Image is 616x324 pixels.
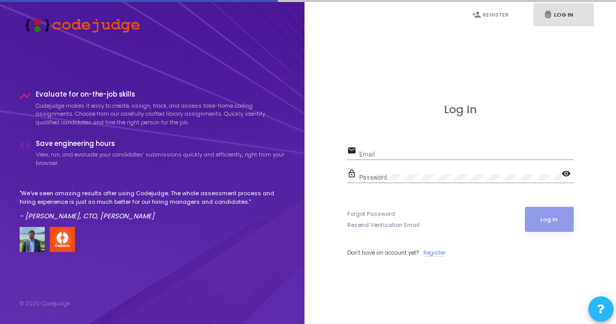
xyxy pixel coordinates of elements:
a: Resend Verification Email [347,221,420,229]
i: fingerprint [544,10,553,19]
i: person_add [472,10,481,19]
h4: Evaluate for on-the-job skills [36,91,285,99]
i: code [20,140,31,151]
div: © 2025 Codejudge [20,299,70,308]
img: company-logo [50,227,75,252]
mat-icon: email [347,145,359,157]
p: "We've seen amazing results after using Codejudge. The whole assessment process and hiring experi... [20,189,285,206]
p: View, run, and evaluate your candidates’ submissions quickly and efficiently, right from your bro... [36,150,285,167]
a: Forgot Password [347,210,395,218]
h3: Log In [347,103,574,116]
em: - [PERSON_NAME], CTO, [PERSON_NAME] [20,211,155,221]
mat-icon: visibility [562,169,574,181]
mat-icon: lock_outline [347,169,359,181]
a: Register [423,249,445,257]
i: timeline [20,91,31,102]
span: Don't have an account yet? [347,249,419,257]
input: Email [359,151,574,158]
a: fingerprintLog In [533,3,594,27]
a: person_addRegister [462,3,522,27]
button: Log In [525,207,574,232]
p: Codejudge makes it easy to create, assign, track, and assess take-home coding assignments. Choose... [36,102,285,127]
img: user image [20,227,45,252]
h4: Save engineering hours [36,140,285,148]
